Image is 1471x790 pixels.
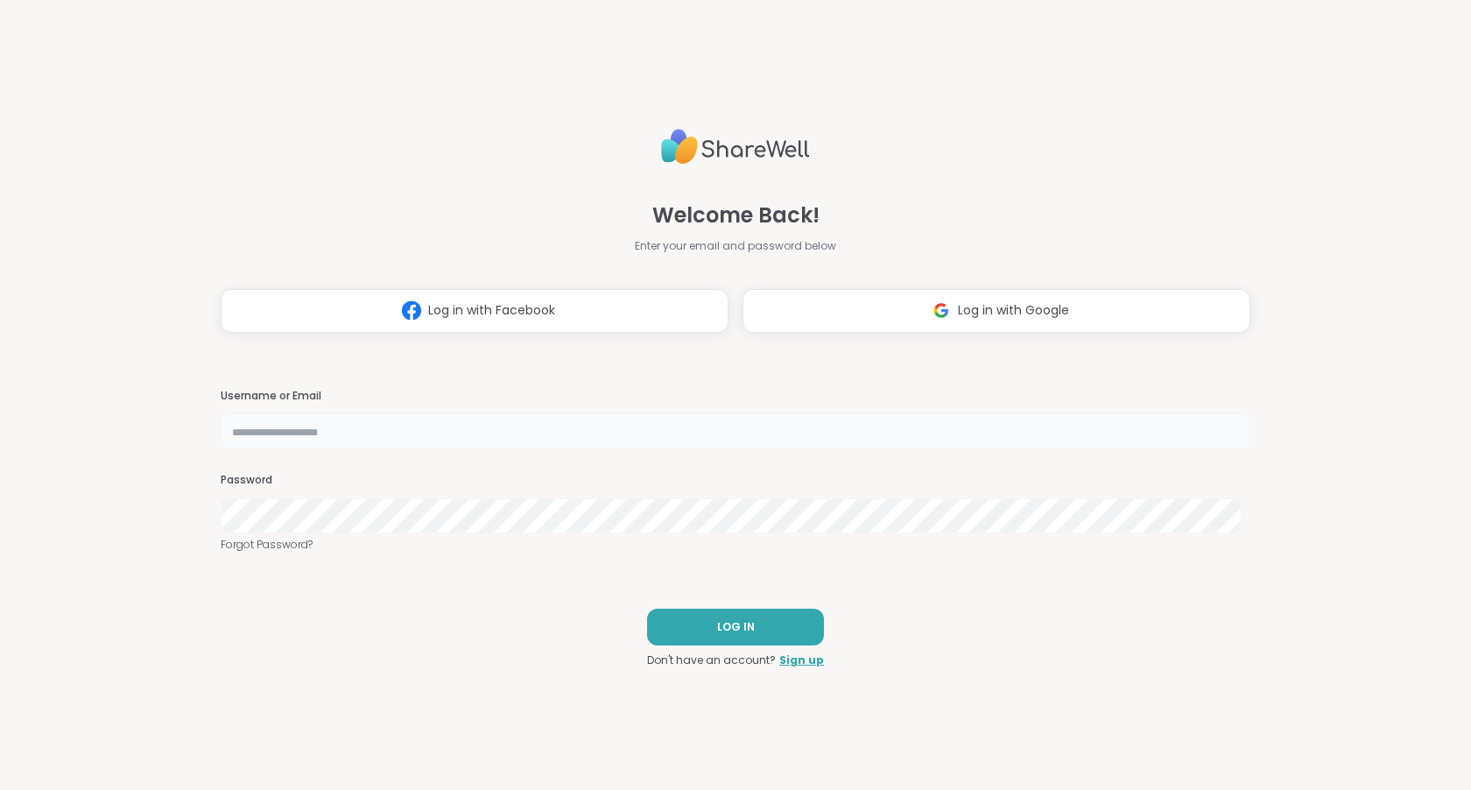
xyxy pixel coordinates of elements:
[958,301,1069,320] span: Log in with Google
[428,301,555,320] span: Log in with Facebook
[925,294,958,327] img: ShareWell Logomark
[652,200,820,231] span: Welcome Back!
[647,652,776,668] span: Don't have an account?
[221,537,1250,553] a: Forgot Password?
[221,289,728,333] button: Log in with Facebook
[717,619,755,635] span: LOG IN
[647,609,824,645] button: LOG IN
[635,238,836,254] span: Enter your email and password below
[221,389,1250,404] h3: Username or Email
[779,652,824,668] a: Sign up
[395,294,428,327] img: ShareWell Logomark
[743,289,1250,333] button: Log in with Google
[221,473,1250,488] h3: Password
[661,122,810,172] img: ShareWell Logo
